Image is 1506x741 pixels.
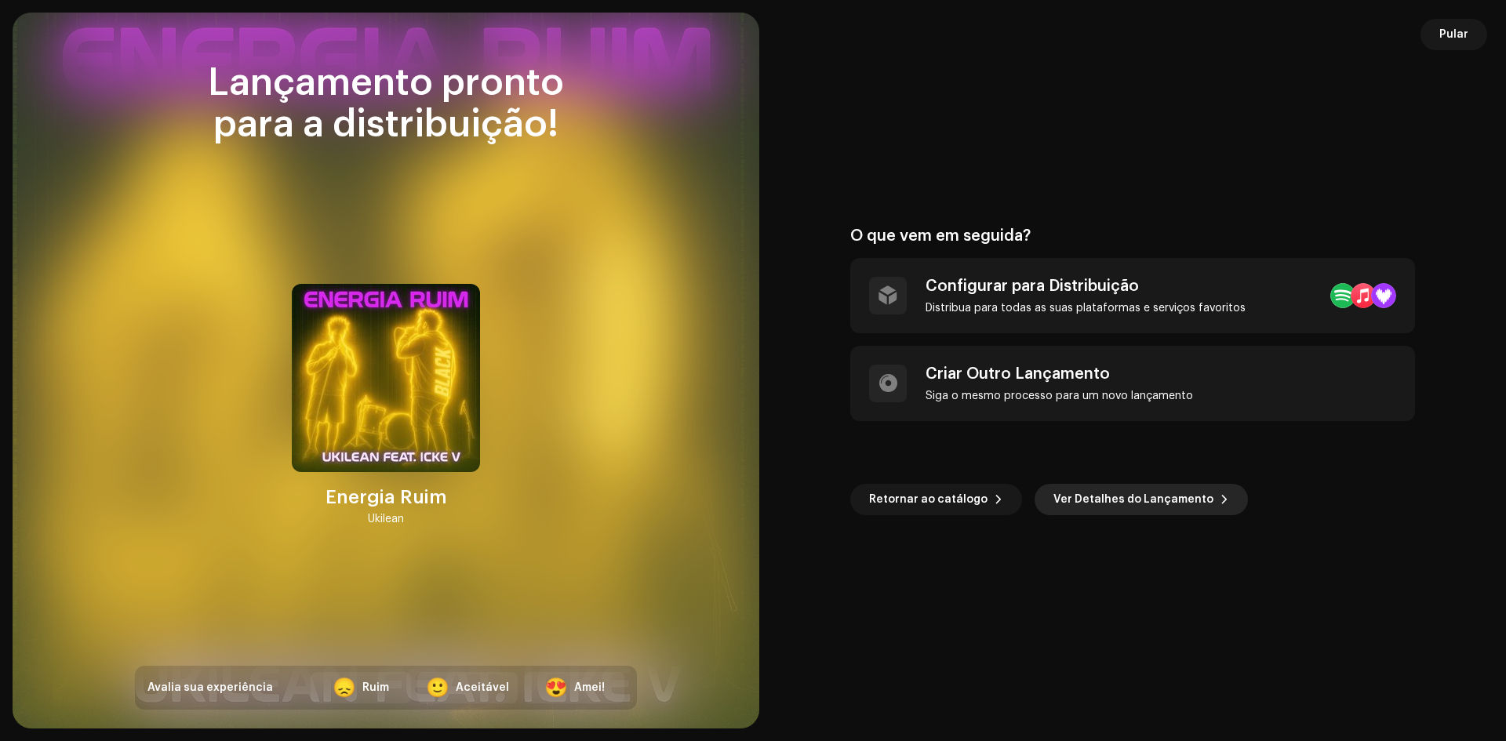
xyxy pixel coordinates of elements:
[426,678,449,697] div: 🙂
[1053,484,1213,515] span: Ver Detalhes do Lançamento
[544,678,568,697] div: 😍
[926,302,1246,314] div: Distribua para todas as suas plataformas e serviços favoritos
[1035,484,1248,515] button: Ver Detalhes do Lançamento
[1439,19,1468,50] span: Pular
[147,682,273,693] span: Avalia sua experiência
[850,258,1415,333] re-a-post-create-item: Configurar para Distribuição
[850,227,1415,245] div: O que vem em seguida?
[1421,19,1487,50] button: Pular
[326,485,447,510] div: Energia Ruim
[869,484,988,515] span: Retornar ao catálogo
[850,346,1415,421] re-a-post-create-item: Criar Outro Lançamento
[333,678,356,697] div: 😞
[850,484,1022,515] button: Retornar ao catálogo
[456,680,509,696] div: Aceitável
[292,284,480,472] img: eb71bc48-416d-4ea0-b15d-6b124ed7b8e1
[926,277,1246,296] div: Configurar para Distribuição
[368,510,404,529] div: Ukilean
[135,63,637,146] div: Lançamento pronto para a distribuição!
[362,680,389,696] div: Ruim
[926,365,1193,383] div: Criar Outro Lançamento
[574,680,605,696] div: Amei!
[926,390,1193,402] div: Siga o mesmo processo para um novo lançamento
